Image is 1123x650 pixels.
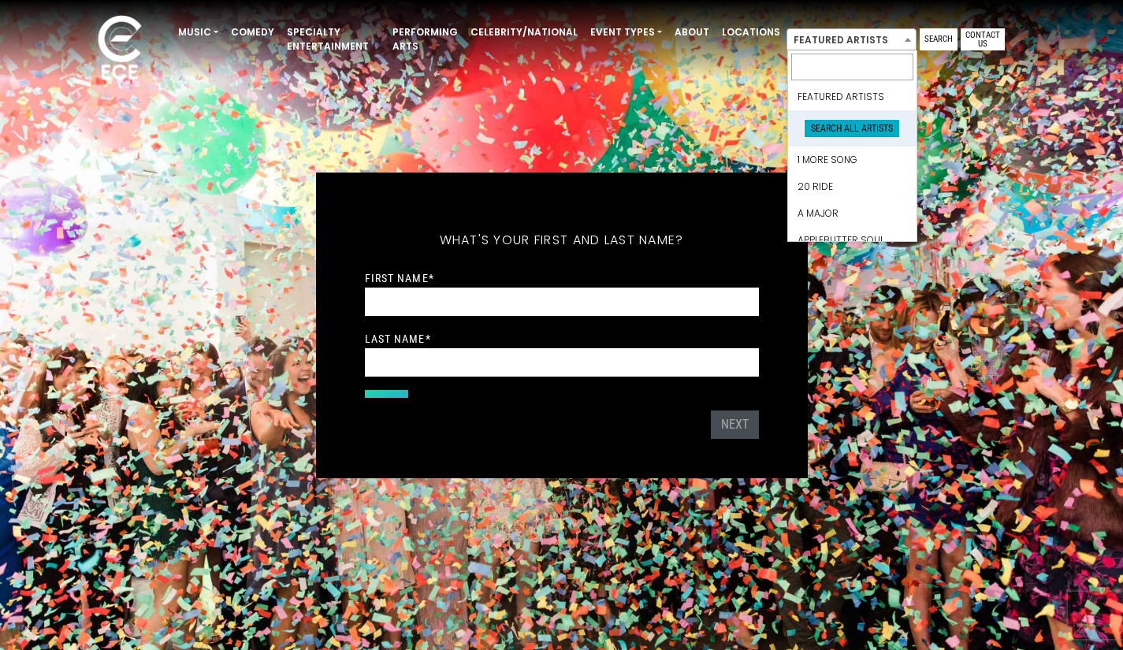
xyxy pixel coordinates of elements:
[786,28,917,50] span: Featured Artists
[787,29,916,51] span: Featured Artists
[788,84,917,110] li: Featured Artists
[225,19,281,46] a: Comedy
[365,332,431,346] label: Last Name
[788,173,917,200] li: 20 Ride
[791,54,913,80] input: Search
[386,19,464,60] a: Performing Arts
[788,200,917,227] li: A Major
[716,19,786,46] a: Locations
[961,28,1005,50] a: Contact Us
[281,19,386,60] a: Specialty Entertainment
[80,11,159,87] img: ece_new_logo_whitev2-1.png
[365,212,759,269] h5: What's your first and last name?
[365,271,434,285] label: First Name
[788,227,917,254] li: Applebutter Soul
[804,119,900,138] span: Search All Artists
[172,19,225,46] a: Music
[584,19,668,46] a: Event Types
[464,19,584,46] a: Celebrity/National
[788,147,917,173] li: 1 More Song
[920,28,958,50] a: Search
[668,19,716,46] a: About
